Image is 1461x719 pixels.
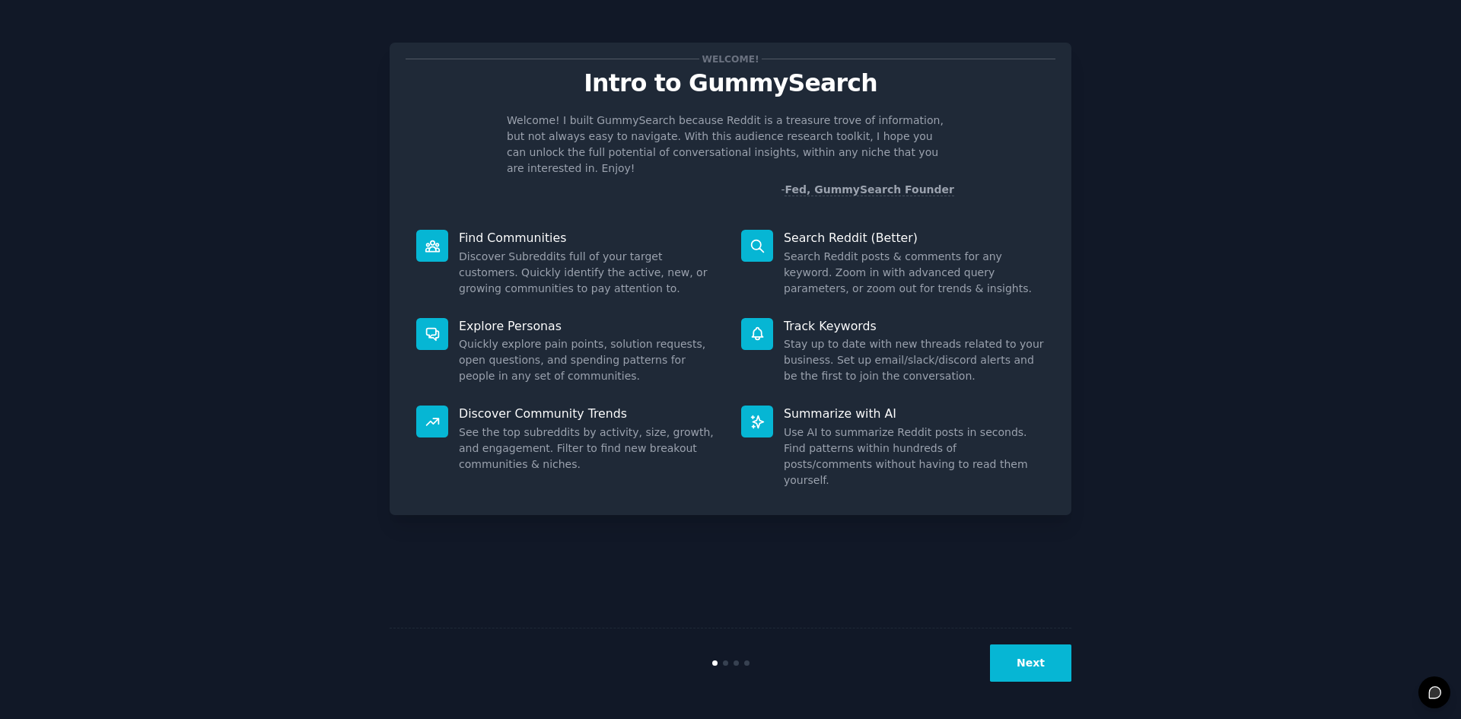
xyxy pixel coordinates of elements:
p: Find Communities [459,230,720,246]
a: Fed, GummySearch Founder [785,183,954,196]
dd: Quickly explore pain points, solution requests, open questions, and spending patterns for people ... [459,336,720,384]
p: Search Reddit (Better) [784,230,1045,246]
p: Intro to GummySearch [406,70,1055,97]
span: Welcome! [699,51,762,67]
dd: Use AI to summarize Reddit posts in seconds. Find patterns within hundreds of posts/comments with... [784,425,1045,488]
dd: Discover Subreddits full of your target customers. Quickly identify the active, new, or growing c... [459,249,720,297]
p: Discover Community Trends [459,406,720,422]
dd: Search Reddit posts & comments for any keyword. Zoom in with advanced query parameters, or zoom o... [784,249,1045,297]
dd: Stay up to date with new threads related to your business. Set up email/slack/discord alerts and ... [784,336,1045,384]
div: - [781,182,954,198]
p: Explore Personas [459,318,720,334]
p: Summarize with AI [784,406,1045,422]
p: Track Keywords [784,318,1045,334]
p: Welcome! I built GummySearch because Reddit is a treasure trove of information, but not always ea... [507,113,954,177]
button: Next [990,644,1071,682]
dd: See the top subreddits by activity, size, growth, and engagement. Filter to find new breakout com... [459,425,720,472]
